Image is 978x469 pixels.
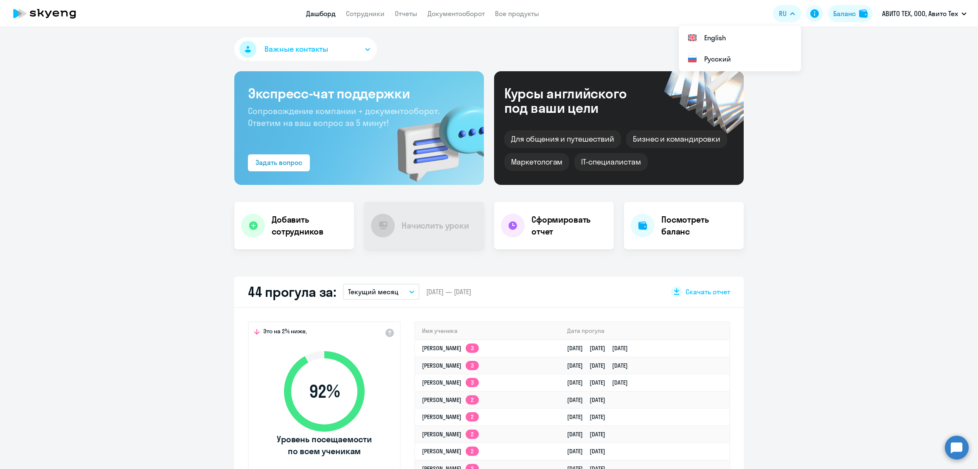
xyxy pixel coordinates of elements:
img: balance [859,9,868,18]
p: АВИТО ТЕХ, ООО, Авито Тех [882,8,958,19]
button: Важные контакты [234,37,377,61]
h4: Добавить сотрудников [272,214,347,237]
a: [PERSON_NAME]3 [422,362,479,369]
div: Для общения и путешествий [504,130,621,148]
span: Скачать отчет [686,287,730,296]
div: Курсы английского под ваши цели [504,86,649,115]
app-skyeng-badge: 3 [466,343,479,353]
span: RU [779,8,787,19]
th: Дата прогула [560,322,729,340]
span: Уровень посещаемости по всем ученикам [275,433,373,457]
a: [DATE][DATE][DATE] [567,344,635,352]
button: Текущий месяц [343,284,419,300]
a: [DATE][DATE] [567,396,612,404]
span: [DATE] — [DATE] [426,287,471,296]
a: Отчеты [395,9,417,18]
a: [DATE][DATE][DATE] [567,362,635,369]
a: [DATE][DATE] [567,447,612,455]
button: Задать вопрос [248,154,310,171]
div: Маркетологам [504,153,569,171]
a: [DATE][DATE] [567,430,612,438]
a: [PERSON_NAME]2 [422,430,479,438]
a: [PERSON_NAME]2 [422,396,479,404]
div: Бизнес и командировки [626,130,727,148]
h4: Посмотреть баланс [661,214,737,237]
h3: Экспресс-чат поддержки [248,85,470,102]
span: Это на 2% ниже, [263,327,307,338]
app-skyeng-badge: 2 [466,430,479,439]
img: Русский [687,54,697,64]
app-skyeng-badge: 2 [466,447,479,456]
div: Задать вопрос [256,157,302,167]
img: bg-img [385,89,484,185]
div: IT-специалистам [574,153,647,171]
h4: Сформировать отчет [531,214,607,237]
app-skyeng-badge: 3 [466,378,479,387]
a: [PERSON_NAME]2 [422,447,479,455]
img: English [687,33,697,43]
a: [DATE][DATE] [567,413,612,421]
span: Важные контакты [264,44,328,55]
a: [DATE][DATE][DATE] [567,379,635,386]
span: Сопровождение компании + документооборот. Ответим на ваш вопрос за 5 минут! [248,106,440,128]
button: АВИТО ТЕХ, ООО, Авито Тех [878,3,971,24]
h4: Начислить уроки [402,220,469,232]
app-skyeng-badge: 2 [466,412,479,422]
span: 92 % [275,381,373,402]
a: [PERSON_NAME]3 [422,344,479,352]
a: [PERSON_NAME]2 [422,413,479,421]
a: Сотрудники [346,9,385,18]
h2: 44 прогула за: [248,283,336,300]
p: Текущий месяц [348,287,399,297]
div: Баланс [833,8,856,19]
th: Имя ученика [415,322,560,340]
app-skyeng-badge: 2 [466,395,479,405]
a: Документооборот [427,9,485,18]
a: Все продукты [495,9,539,18]
button: RU [773,5,801,22]
button: Балансbalance [828,5,873,22]
a: [PERSON_NAME]3 [422,379,479,386]
app-skyeng-badge: 3 [466,361,479,370]
ul: RU [679,25,801,71]
a: Дашборд [306,9,336,18]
